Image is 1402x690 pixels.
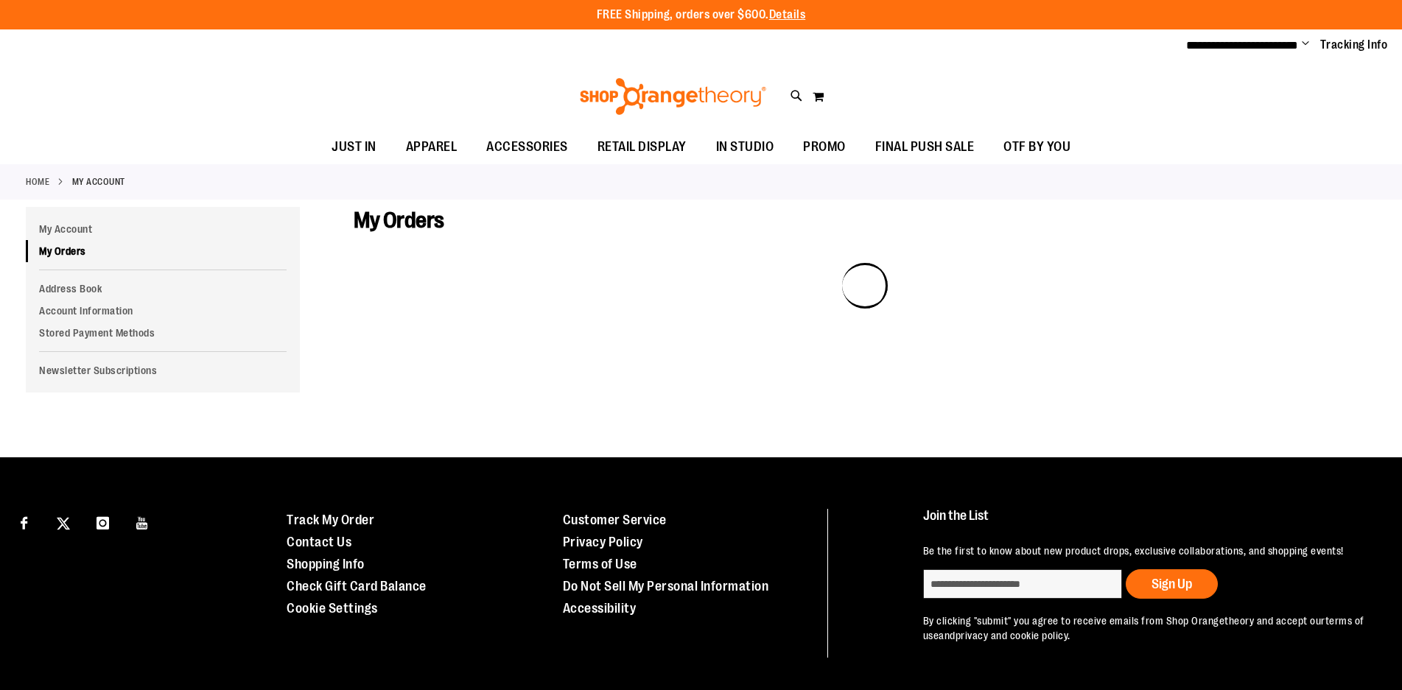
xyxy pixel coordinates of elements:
[391,130,472,164] a: APPAREL
[1152,577,1192,591] span: Sign Up
[563,513,667,527] a: Customer Service
[26,218,300,240] a: My Account
[486,130,568,163] span: ACCESSORIES
[90,509,116,535] a: Visit our Instagram page
[597,7,806,24] p: FREE Shipping, orders over $600.
[287,579,427,594] a: Check Gift Card Balance
[287,513,374,527] a: Track My Order
[332,130,376,163] span: JUST IN
[287,535,351,549] a: Contact Us
[472,130,583,164] a: ACCESSORIES
[716,130,774,163] span: IN STUDIO
[26,175,49,189] a: Home
[956,630,1070,641] a: privacy and cookie policy.
[1126,569,1218,599] button: Sign Up
[563,579,769,594] a: Do Not Sell My Personal Information
[769,8,806,21] a: Details
[923,543,1368,558] p: Be the first to know about new product drops, exclusive collaborations, and shopping events!
[578,78,768,115] img: Shop Orangetheory
[26,240,300,262] a: My Orders
[563,601,637,616] a: Accessibility
[923,569,1122,599] input: enter email
[317,130,391,164] a: JUST IN
[72,175,125,189] strong: My Account
[51,509,77,535] a: Visit our X page
[1302,38,1309,52] button: Account menu
[583,130,701,164] a: RETAIL DISPLAY
[26,322,300,344] a: Stored Payment Methods
[563,557,637,571] a: Terms of Use
[1003,130,1070,163] span: OTF BY YOU
[875,130,975,163] span: FINAL PUSH SALE
[701,130,789,164] a: IN STUDIO
[354,208,444,233] span: My Orders
[26,300,300,322] a: Account Information
[861,130,989,164] a: FINAL PUSH SALE
[1320,37,1388,53] a: Tracking Info
[130,509,155,535] a: Visit our Youtube page
[26,359,300,381] a: Newsletter Subscriptions
[597,130,687,163] span: RETAIL DISPLAY
[287,557,365,571] a: Shopping Info
[287,601,378,616] a: Cookie Settings
[11,509,37,535] a: Visit our Facebook page
[923,509,1368,536] h4: Join the List
[563,535,643,549] a: Privacy Policy
[923,613,1368,643] p: By clicking "submit" you agree to receive emails from Shop Orangetheory and accept our and
[57,517,70,530] img: Twitter
[788,130,861,164] a: PROMO
[989,130,1085,164] a: OTF BY YOU
[26,278,300,300] a: Address Book
[803,130,846,163] span: PROMO
[406,130,458,163] span: APPAREL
